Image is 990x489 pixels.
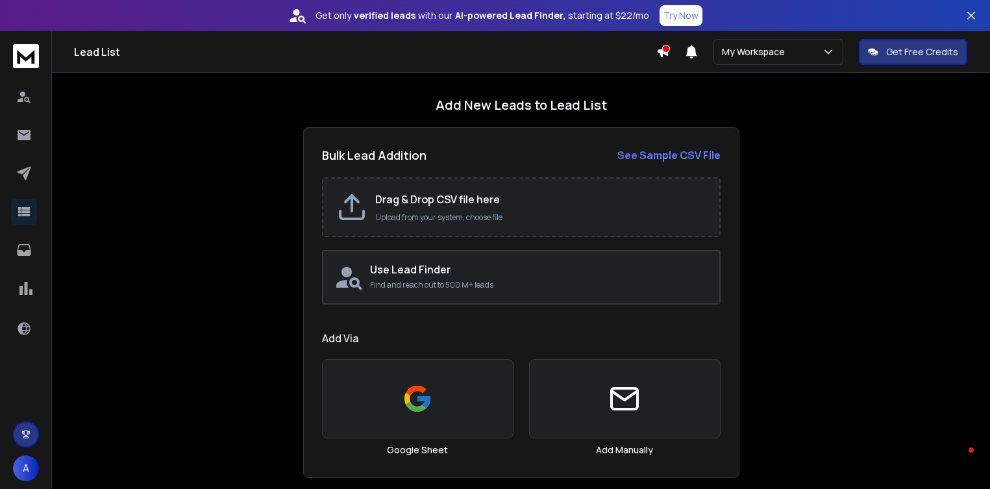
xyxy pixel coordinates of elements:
[316,9,649,22] p: Get only with our starting at $22/mo
[13,455,39,481] button: A
[375,212,706,223] p: Upload from your system, choose file
[436,96,607,114] h1: Add New Leads to Lead List
[663,9,699,22] p: Try Now
[354,9,415,22] strong: verified leads
[617,147,721,163] a: See Sample CSV File
[375,192,706,207] h2: Drag & Drop CSV file here
[455,9,565,22] strong: AI-powered Lead Finder,
[74,44,656,60] h1: Lead List
[943,444,974,475] iframe: Intercom live chat
[322,331,721,346] h1: Add Via
[13,44,39,68] img: logo
[617,148,721,162] strong: See Sample CSV File
[387,444,448,457] h3: Google Sheet
[370,262,709,277] h2: Use Lead Finder
[660,5,702,26] button: Try Now
[886,45,958,58] p: Get Free Credits
[859,39,967,65] button: Get Free Credits
[722,45,790,58] p: My Workspace
[322,146,427,164] h2: Bulk Lead Addition
[370,280,709,290] p: Find and reach out to 500 M+ leads
[596,444,653,457] h3: Add Manually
